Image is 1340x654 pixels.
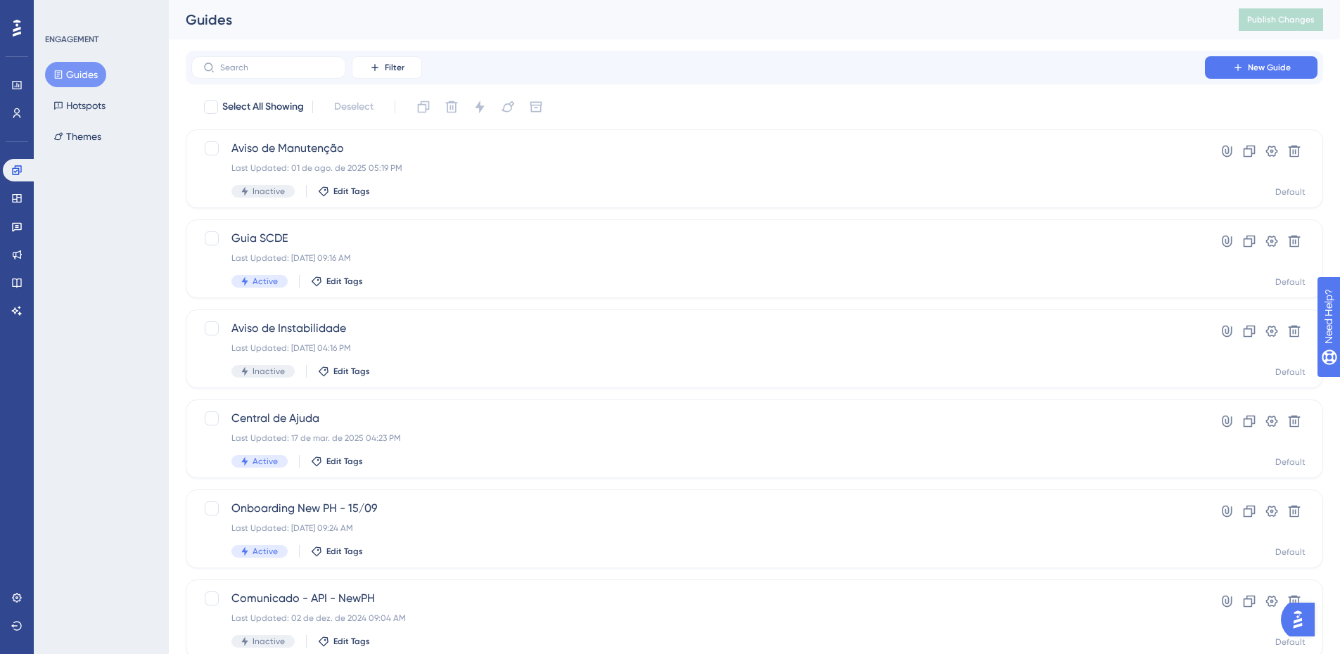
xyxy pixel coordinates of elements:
div: Last Updated: [DATE] 04:16 PM [231,342,1165,354]
div: Default [1275,636,1306,648]
div: Last Updated: [DATE] 09:16 AM [231,252,1165,264]
button: Deselect [321,94,386,120]
span: Guia SCDE [231,230,1165,247]
div: Default [1275,546,1306,558]
button: New Guide [1205,56,1317,79]
div: Last Updated: 01 de ago. de 2025 05:19 PM [231,162,1165,174]
span: Edit Tags [333,366,370,377]
span: Edit Tags [333,186,370,197]
span: Active [253,456,278,467]
span: Filter [385,62,404,73]
button: Hotspots [45,93,114,118]
span: Deselect [334,98,374,115]
span: Aviso de Manutenção [231,140,1165,157]
span: Edit Tags [326,456,363,467]
span: Inactive [253,636,285,647]
span: Onboarding New PH - 15/09 [231,500,1165,517]
span: Need Help? [33,4,88,20]
button: Edit Tags [318,186,370,197]
span: Select All Showing [222,98,304,115]
span: Aviso de Instabilidade [231,320,1165,337]
button: Guides [45,62,106,87]
span: Active [253,276,278,287]
button: Edit Tags [318,636,370,647]
span: Active [253,546,278,557]
div: Default [1275,276,1306,288]
span: Edit Tags [333,636,370,647]
div: Last Updated: 02 de dez. de 2024 09:04 AM [231,613,1165,624]
input: Search [220,63,334,72]
span: New Guide [1248,62,1291,73]
button: Edit Tags [318,366,370,377]
span: Inactive [253,366,285,377]
button: Edit Tags [311,456,363,467]
span: Inactive [253,186,285,197]
div: Default [1275,366,1306,378]
span: Edit Tags [326,276,363,287]
button: Filter [352,56,422,79]
div: Last Updated: 17 de mar. de 2025 04:23 PM [231,432,1165,444]
span: Comunicado - API - NewPH [231,590,1165,607]
button: Edit Tags [311,276,363,287]
span: Central de Ajuda [231,410,1165,427]
div: Guides [186,10,1204,30]
button: Edit Tags [311,546,363,557]
button: Publish Changes [1239,8,1323,31]
button: Themes [45,124,110,149]
iframe: UserGuiding AI Assistant Launcher [1281,598,1323,641]
div: Default [1275,456,1306,468]
span: Publish Changes [1247,14,1315,25]
div: ENGAGEMENT [45,34,98,45]
div: Last Updated: [DATE] 09:24 AM [231,522,1165,534]
div: Default [1275,186,1306,198]
span: Edit Tags [326,546,363,557]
